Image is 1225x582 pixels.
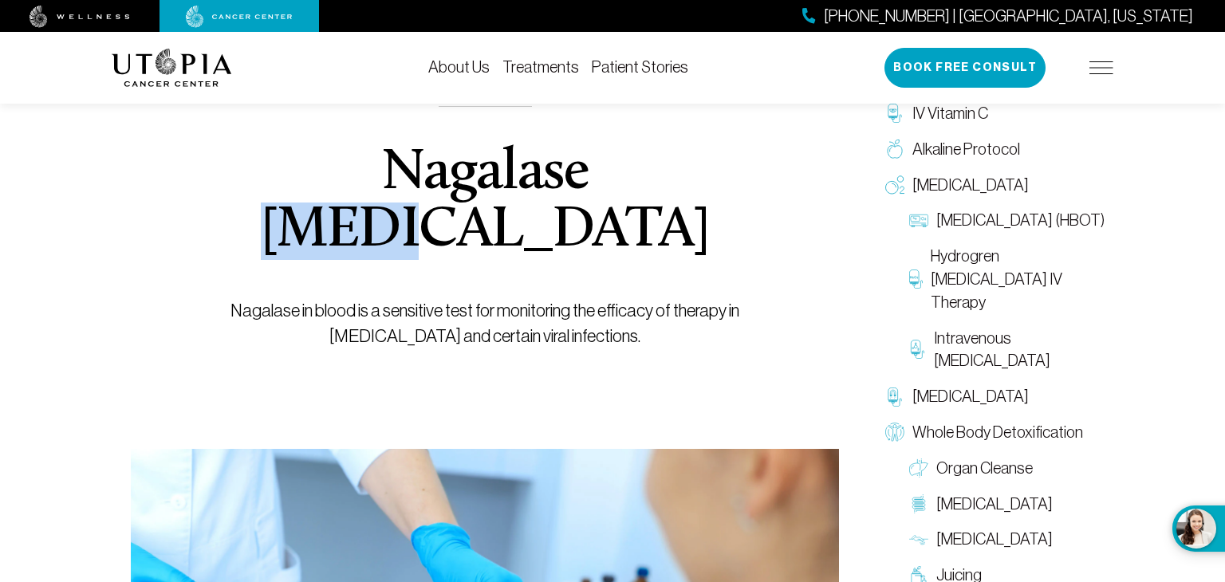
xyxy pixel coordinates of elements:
a: [MEDICAL_DATA] [901,486,1113,522]
span: [MEDICAL_DATA] [912,174,1029,197]
img: Organ Cleanse [909,458,928,478]
a: Alkaline Protocol [877,132,1113,167]
a: [MEDICAL_DATA] [877,167,1113,203]
img: Intravenous Ozone Therapy [909,340,926,359]
a: [MEDICAL_DATA] (HBOT) [901,203,1113,238]
span: Intravenous [MEDICAL_DATA] [934,327,1105,373]
a: [MEDICAL_DATA] [901,521,1113,557]
a: [MEDICAL_DATA] [877,379,1113,415]
img: Lymphatic Massage [909,530,928,549]
span: [MEDICAL_DATA] [936,493,1053,516]
img: Hydrogren Peroxide IV Therapy [909,269,923,289]
img: wellness [30,6,130,28]
img: Hyperbaric Oxygen Therapy (HBOT) [909,211,928,230]
span: Organ Cleanse [936,457,1033,480]
a: Intravenous [MEDICAL_DATA] [901,320,1113,379]
img: Alkaline Protocol [885,140,904,159]
span: [MEDICAL_DATA] [936,528,1053,551]
span: [MEDICAL_DATA] (HBOT) [936,209,1105,232]
a: Organ Cleanse [901,450,1113,486]
a: IV Vitamin C [877,96,1113,132]
img: Oxygen Therapy [885,175,904,195]
a: [PHONE_NUMBER] | [GEOGRAPHIC_DATA], [US_STATE] [802,5,1193,28]
img: cancer center [186,6,293,28]
a: Treatments [502,58,579,76]
img: Colon Therapy [909,494,928,513]
a: About Us [428,58,490,76]
a: Hydrogren [MEDICAL_DATA] IV Therapy [901,238,1113,320]
p: Nagalase in blood is a sensitive test for monitoring the efficacy of therapy in [MEDICAL_DATA] an... [167,298,803,349]
span: Whole Body Detoxification [912,421,1083,444]
img: IV Vitamin C [885,104,904,123]
img: Chelation Therapy [885,387,904,407]
span: [PHONE_NUMBER] | [GEOGRAPHIC_DATA], [US_STATE] [824,5,1193,28]
h1: Nagalase [MEDICAL_DATA] [167,145,803,260]
span: IV Vitamin C [912,102,988,125]
button: Book Free Consult [884,48,1046,88]
span: [MEDICAL_DATA] [912,385,1029,408]
img: icon-hamburger [1089,61,1113,74]
span: Alkaline Protocol [912,138,1020,161]
img: Whole Body Detoxification [885,423,904,442]
a: Patient Stories [592,58,688,76]
img: logo [112,49,232,87]
span: Hydrogren [MEDICAL_DATA] IV Therapy [931,245,1105,313]
a: Whole Body Detoxification [877,415,1113,450]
